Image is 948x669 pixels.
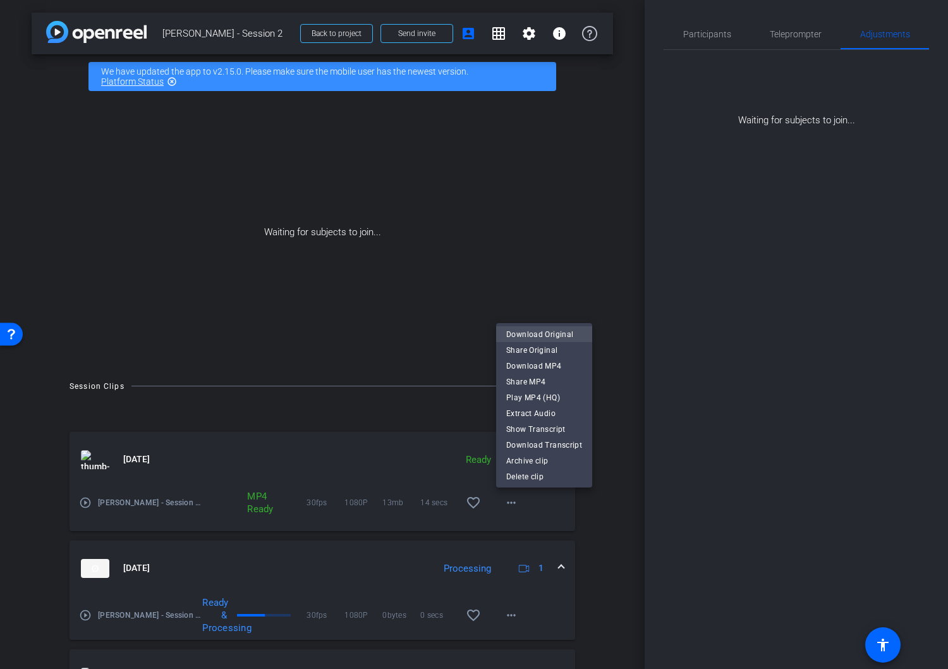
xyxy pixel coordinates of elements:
span: Share MP4 [506,374,582,390]
span: Show Transcript [506,422,582,437]
span: Archive clip [506,453,582,469]
span: Download MP4 [506,359,582,374]
span: Download Transcript [506,438,582,453]
span: Share Original [506,343,582,358]
span: Delete clip [506,469,582,484]
span: Play MP4 (HQ) [506,390,582,405]
span: Download Original [506,327,582,342]
span: Extract Audio [506,406,582,421]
